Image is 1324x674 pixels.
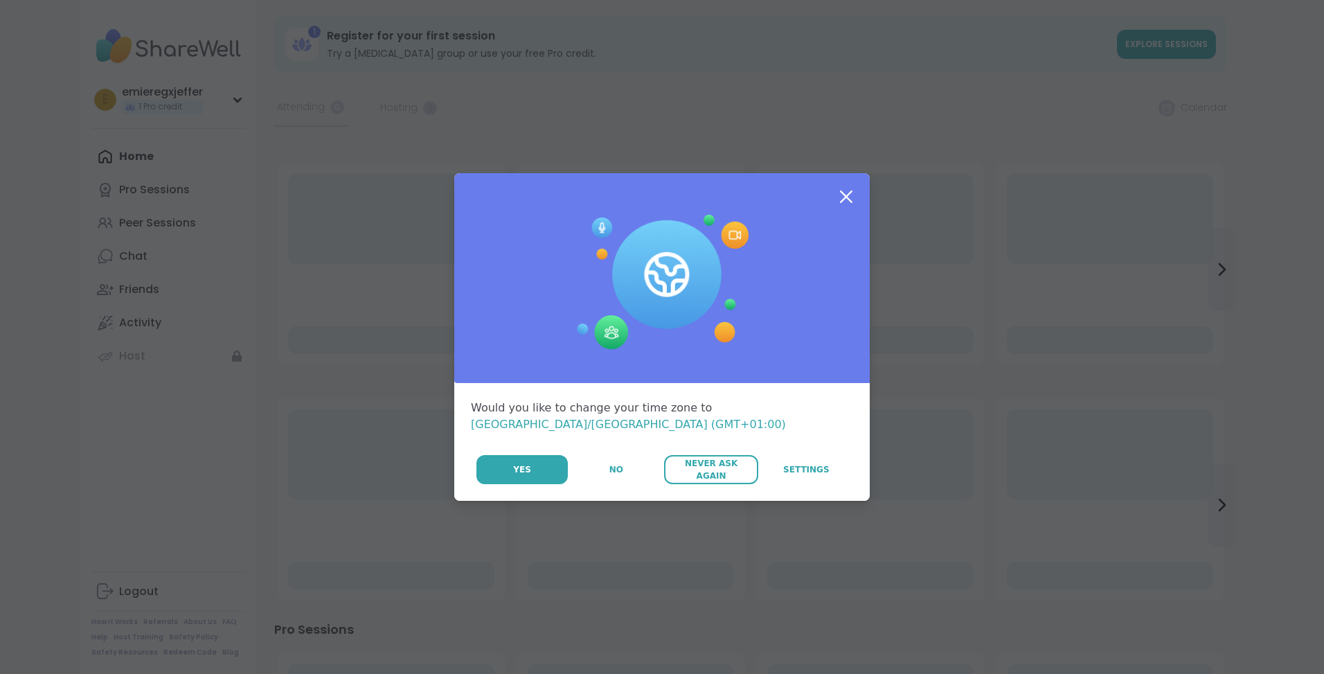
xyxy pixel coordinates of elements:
span: [GEOGRAPHIC_DATA]/[GEOGRAPHIC_DATA] (GMT+01:00) [471,418,786,431]
span: Settings [783,463,830,476]
img: Session Experience [575,215,749,351]
div: Would you like to change your time zone to [471,400,853,433]
span: No [609,463,623,476]
button: Never Ask Again [664,455,758,484]
button: No [569,455,663,484]
a: Settings [760,455,853,484]
span: Yes [513,463,531,476]
span: Never Ask Again [671,457,751,482]
button: Yes [476,455,568,484]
